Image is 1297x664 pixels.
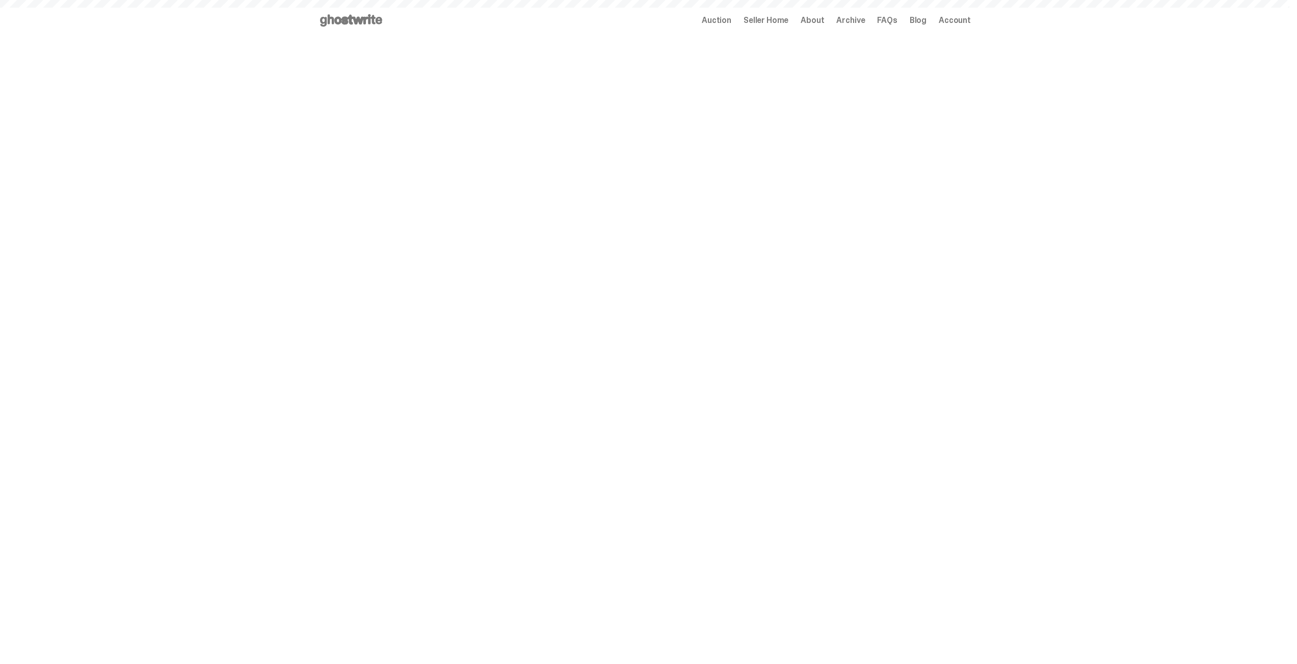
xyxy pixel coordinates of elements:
a: Account [939,16,971,24]
a: Archive [836,16,865,24]
a: About [801,16,824,24]
a: Seller Home [744,16,788,24]
a: Blog [910,16,927,24]
a: FAQs [877,16,897,24]
a: Auction [702,16,731,24]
